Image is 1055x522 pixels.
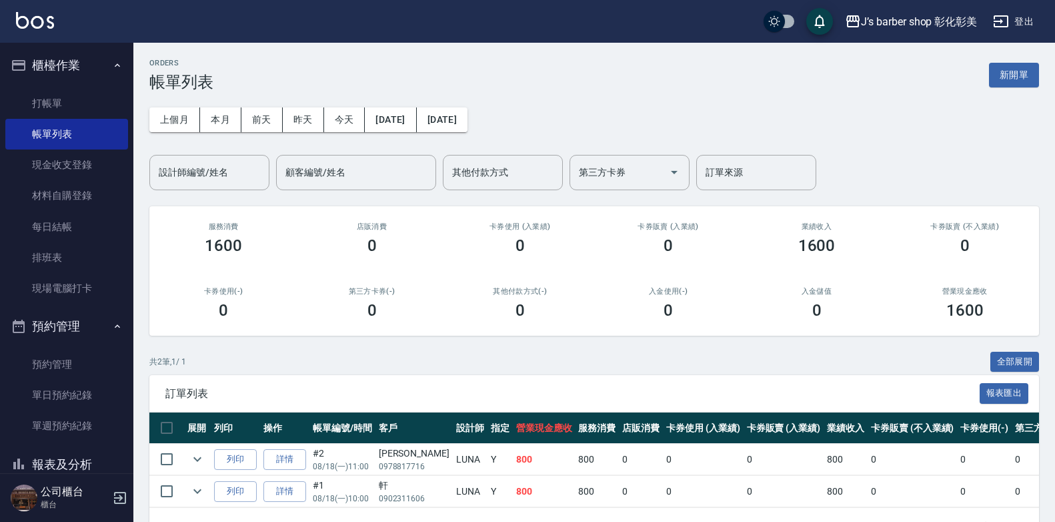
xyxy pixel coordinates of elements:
td: 800 [575,476,619,507]
div: 軒 [379,479,449,493]
h2: 營業現金應收 [907,287,1023,296]
h3: 0 [664,236,673,255]
button: 列印 [214,481,257,502]
a: 現場電腦打卡 [5,273,128,304]
a: 單週預約紀錄 [5,411,128,441]
td: Y [487,444,513,475]
td: 800 [824,476,868,507]
th: 帳單編號/時間 [309,413,375,444]
th: 卡券販賣 (不入業績) [868,413,957,444]
td: 0 [744,444,824,475]
th: 服務消費 [575,413,619,444]
th: 卡券販賣 (入業績) [744,413,824,444]
td: 800 [513,444,576,475]
td: 0 [957,444,1012,475]
a: 帳單列表 [5,119,128,150]
td: 0 [868,476,957,507]
h2: 入金儲值 [758,287,874,296]
th: 列印 [211,413,260,444]
h2: 其他付款方式(-) [462,287,578,296]
th: 設計師 [453,413,487,444]
h5: 公司櫃台 [41,485,109,499]
th: 業績收入 [824,413,868,444]
a: 詳情 [263,481,306,502]
p: 0902311606 [379,493,449,505]
th: 展開 [184,413,211,444]
h2: 第三方卡券(-) [313,287,429,296]
button: [DATE] [417,107,467,132]
a: 新開單 [989,68,1039,81]
td: #2 [309,444,375,475]
td: 0 [744,476,824,507]
th: 營業現金應收 [513,413,576,444]
td: 0 [663,444,744,475]
a: 材料自購登錄 [5,180,128,211]
td: 0 [619,444,663,475]
th: 指定 [487,413,513,444]
h3: 0 [960,236,970,255]
td: LUNA [453,444,487,475]
a: 預約管理 [5,349,128,380]
button: 新開單 [989,63,1039,87]
button: [DATE] [365,107,416,132]
a: 排班表 [5,242,128,273]
button: 上個月 [149,107,200,132]
h3: 服務消費 [165,222,281,231]
td: Y [487,476,513,507]
button: 今天 [324,107,365,132]
h3: 0 [812,301,822,320]
th: 卡券使用 (入業績) [663,413,744,444]
a: 打帳單 [5,88,128,119]
button: 列印 [214,449,257,470]
h2: 卡券使用 (入業績) [462,222,578,231]
th: 客戶 [375,413,453,444]
h3: 1600 [946,301,984,320]
h3: 帳單列表 [149,73,213,91]
div: J’s barber shop 彰化彰美 [861,13,977,30]
h2: 業績收入 [758,222,874,231]
td: 0 [868,444,957,475]
h2: 店販消費 [313,222,429,231]
h3: 0 [367,301,377,320]
button: 報表匯出 [980,383,1029,404]
h3: 1600 [798,236,836,255]
td: 0 [957,476,1012,507]
h2: 卡券使用(-) [165,287,281,296]
button: save [806,8,833,35]
div: [PERSON_NAME] [379,447,449,461]
p: 08/18 (一) 11:00 [313,461,372,473]
h2: ORDERS [149,59,213,67]
th: 卡券使用(-) [957,413,1012,444]
a: 詳情 [263,449,306,470]
button: 報表及分析 [5,447,128,482]
img: Logo [16,12,54,29]
a: 每日結帳 [5,212,128,242]
button: 本月 [200,107,241,132]
td: #1 [309,476,375,507]
button: J’s barber shop 彰化彰美 [840,8,982,35]
th: 操作 [260,413,309,444]
h3: 0 [219,301,228,320]
a: 現金收支登錄 [5,150,128,180]
a: 報表匯出 [980,386,1029,399]
td: 0 [619,476,663,507]
p: 共 2 筆, 1 / 1 [149,356,186,368]
h3: 0 [367,236,377,255]
th: 店販消費 [619,413,663,444]
a: 單日預約紀錄 [5,380,128,411]
button: expand row [187,481,207,501]
td: 800 [513,476,576,507]
button: 登出 [988,9,1039,34]
h2: 卡券販賣 (不入業績) [907,222,1023,231]
button: 前天 [241,107,283,132]
button: 昨天 [283,107,324,132]
td: 0 [663,476,744,507]
h3: 0 [664,301,673,320]
p: 08/18 (一) 10:00 [313,493,372,505]
h2: 入金使用(-) [610,287,726,296]
td: 800 [575,444,619,475]
h3: 0 [515,236,525,255]
button: 預約管理 [5,309,128,344]
h3: 1600 [205,236,242,255]
button: 櫃檯作業 [5,48,128,83]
